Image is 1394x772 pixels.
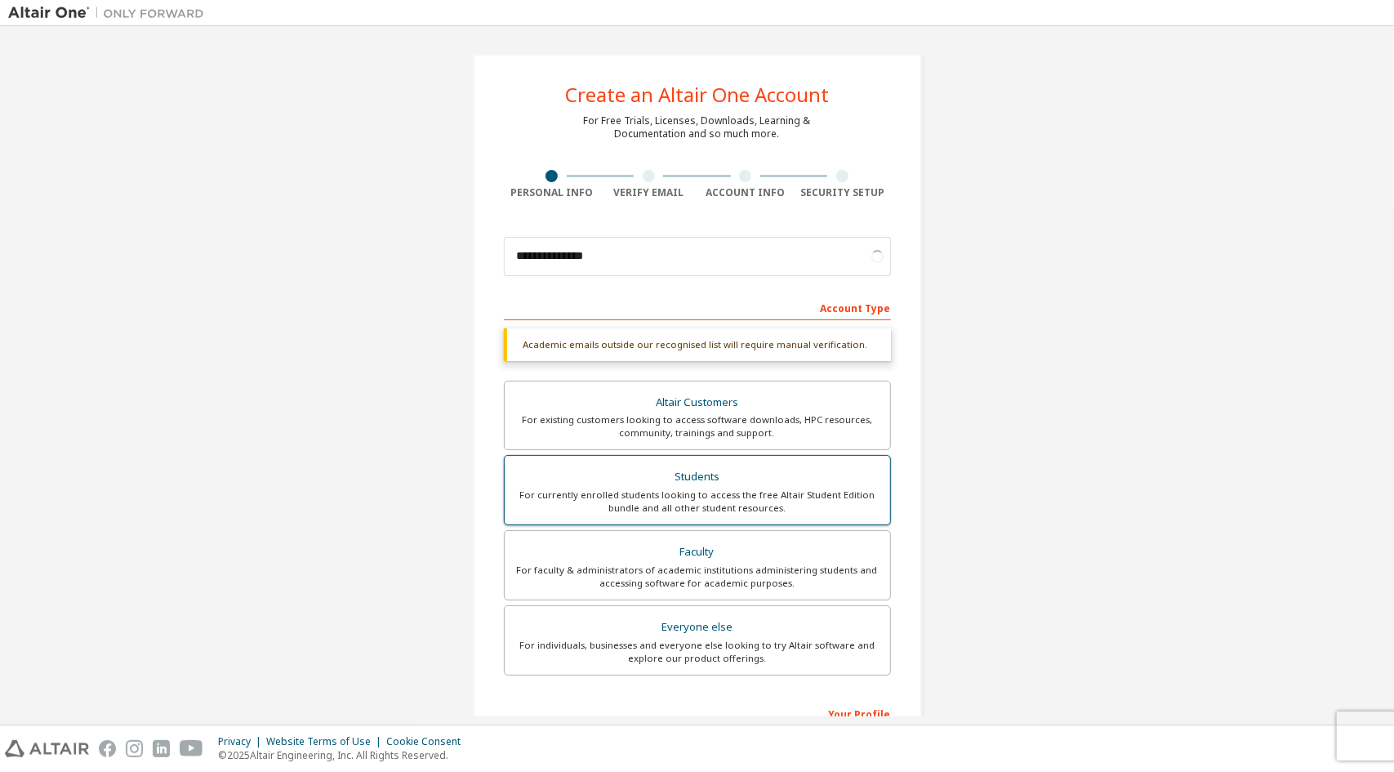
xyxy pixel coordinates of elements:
div: Altair Customers [514,391,880,414]
div: Faculty [514,541,880,564]
div: Create an Altair One Account [565,85,829,105]
div: Academic emails outside our recognised list will require manual verification. [504,328,891,361]
img: facebook.svg [99,740,116,757]
div: Security Setup [794,186,891,199]
div: For faculty & administrators of academic institutions administering students and accessing softwa... [514,564,880,590]
div: Verify Email [600,186,697,199]
div: For currently enrolled students looking to access the free Altair Student Edition bundle and all ... [514,489,880,515]
div: Personal Info [504,186,601,199]
div: Account Type [504,294,891,320]
img: instagram.svg [126,740,143,757]
img: linkedin.svg [153,740,170,757]
div: Website Terms of Use [266,735,386,748]
div: Your Profile [504,700,891,726]
div: Account Info [697,186,795,199]
div: For existing customers looking to access software downloads, HPC resources, community, trainings ... [514,413,880,440]
div: Cookie Consent [386,735,470,748]
div: Everyone else [514,616,880,639]
div: Privacy [218,735,266,748]
img: Altair One [8,5,212,21]
p: © 2025 Altair Engineering, Inc. All Rights Reserved. [218,748,470,762]
img: youtube.svg [180,740,203,757]
div: For individuals, businesses and everyone else looking to try Altair software and explore our prod... [514,639,880,665]
img: altair_logo.svg [5,740,89,757]
div: For Free Trials, Licenses, Downloads, Learning & Documentation and so much more. [584,114,811,141]
div: Students [514,466,880,489]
